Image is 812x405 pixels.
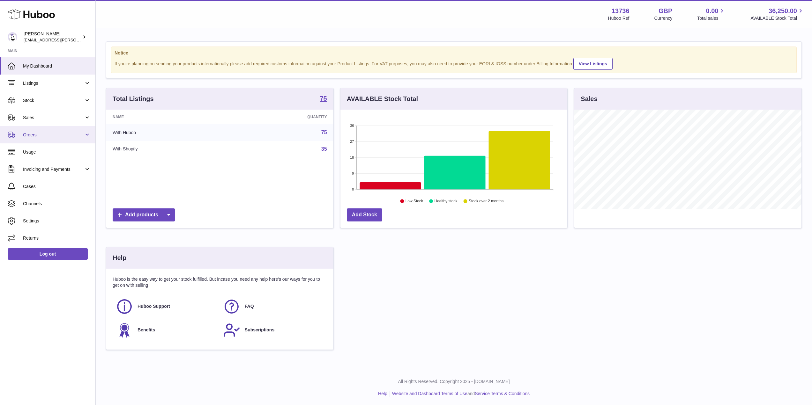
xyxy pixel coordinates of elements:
span: Total sales [697,15,726,21]
div: Huboo Ref [608,15,629,21]
text: 36 [350,124,354,127]
span: Usage [23,149,91,155]
strong: Notice [115,50,793,56]
span: Listings [23,80,84,86]
span: Stock [23,98,84,104]
span: Returns [23,235,91,241]
a: Add products [113,208,175,221]
span: AVAILABLE Stock Total [750,15,804,21]
span: Channels [23,201,91,207]
strong: GBP [659,7,672,15]
a: Log out [8,248,88,260]
strong: 75 [320,95,327,102]
a: Subscriptions [223,322,324,339]
a: View Listings [573,58,613,70]
div: [PERSON_NAME] [24,31,81,43]
td: With Huboo [106,124,229,141]
div: If you're planning on sending your products internationally please add required customs informati... [115,57,793,70]
span: [EMAIL_ADDRESS][PERSON_NAME][DOMAIN_NAME] [24,37,128,42]
span: Cases [23,184,91,190]
p: Huboo is the easy way to get your stock fulfilled. But incase you need any help here's our ways f... [113,276,327,288]
p: All Rights Reserved. Copyright 2025 - [DOMAIN_NAME] [101,379,807,385]
a: FAQ [223,298,324,315]
li: and [390,391,530,397]
a: 75 [321,130,327,135]
span: 0.00 [706,7,719,15]
span: Orders [23,132,84,138]
a: Add Stock [347,208,382,221]
span: Benefits [138,327,155,333]
h3: Help [113,254,126,262]
div: Currency [654,15,673,21]
span: 36,250.00 [769,7,797,15]
text: 18 [350,155,354,159]
text: Healthy stock [434,199,458,204]
a: Huboo Support [116,298,217,315]
a: Service Terms & Conditions [475,391,530,396]
th: Name [106,110,229,124]
h3: Sales [581,95,597,103]
span: Huboo Support [138,303,170,309]
span: FAQ [245,303,254,309]
text: Low Stock [406,199,423,204]
text: 0 [352,187,354,191]
a: 0.00 Total sales [697,7,726,21]
span: Subscriptions [245,327,274,333]
h3: AVAILABLE Stock Total [347,95,418,103]
a: Help [378,391,387,396]
text: Stock over 2 months [469,199,503,204]
a: 35 [321,146,327,152]
span: My Dashboard [23,63,91,69]
td: With Shopify [106,141,229,157]
th: Quantity [229,110,333,124]
a: 75 [320,95,327,103]
img: horia@orea.uk [8,32,17,42]
a: Website and Dashboard Terms of Use [392,391,467,396]
text: 9 [352,171,354,175]
a: Benefits [116,322,217,339]
text: 27 [350,140,354,143]
a: 36,250.00 AVAILABLE Stock Total [750,7,804,21]
h3: Total Listings [113,95,154,103]
span: Invoicing and Payments [23,166,84,172]
span: Settings [23,218,91,224]
strong: 13736 [612,7,629,15]
span: Sales [23,115,84,121]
